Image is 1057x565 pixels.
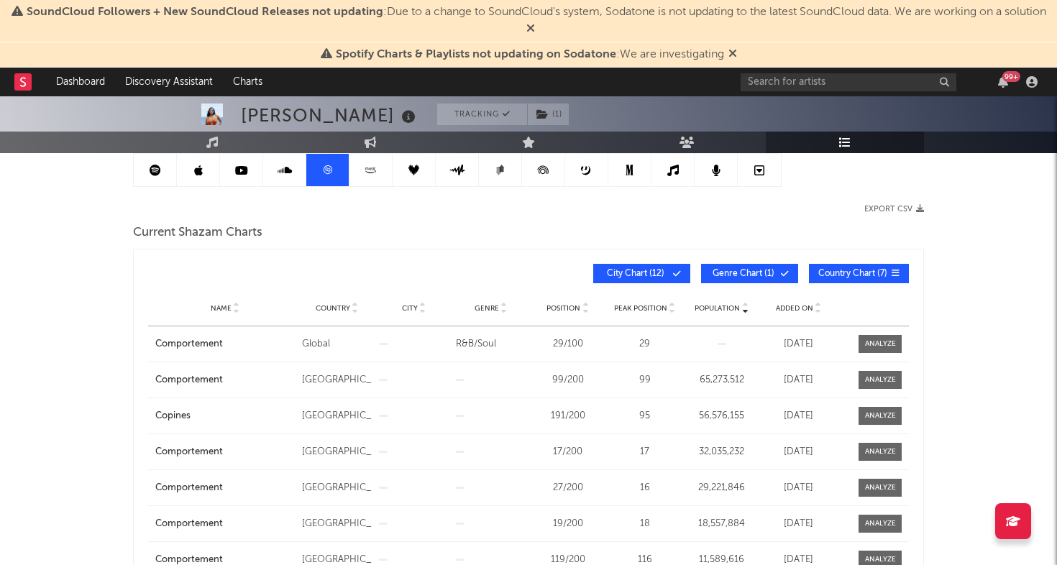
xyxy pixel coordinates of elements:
[241,104,419,127] div: [PERSON_NAME]
[593,264,690,283] button: City Chart(12)
[155,409,295,423] a: Copines
[764,517,833,531] div: [DATE]
[302,373,372,387] div: [GEOGRAPHIC_DATA]
[115,68,223,96] a: Discovery Assistant
[687,481,756,495] div: 29,221,846
[614,304,667,313] span: Peak Position
[402,304,418,313] span: City
[155,481,295,495] a: Comportement
[818,270,887,278] span: Country Chart ( 7 )
[998,76,1008,88] button: 99+
[764,337,833,352] div: [DATE]
[211,304,232,313] span: Name
[1002,71,1020,82] div: 99 +
[526,24,535,35] span: Dismiss
[533,445,603,459] div: 17 / 200
[764,373,833,387] div: [DATE]
[809,264,909,283] button: Country Chart(7)
[302,445,372,459] div: [GEOGRAPHIC_DATA]
[316,304,350,313] span: Country
[776,304,813,313] span: Added On
[528,104,569,125] button: (1)
[610,409,679,423] div: 95
[610,481,679,495] div: 16
[155,337,295,352] a: Comportement
[27,6,1046,18] span: : Due to a change to SoundCloud's system, Sodatone is not updating to the latest SoundCloud data....
[687,373,756,387] div: 65,273,512
[302,409,372,423] div: [GEOGRAPHIC_DATA]
[302,337,372,352] div: Global
[456,337,526,352] div: R&B/Soul
[687,517,756,531] div: 18,557,884
[764,409,833,423] div: [DATE]
[546,304,580,313] span: Position
[741,73,956,91] input: Search for artists
[610,517,679,531] div: 18
[437,104,527,125] button: Tracking
[695,304,740,313] span: Population
[475,304,499,313] span: Genre
[155,373,295,387] a: Comportement
[336,49,616,60] span: Spotify Charts & Playlists not updating on Sodatone
[302,517,372,531] div: [GEOGRAPHIC_DATA]
[603,270,669,278] span: City Chart ( 12 )
[701,264,798,283] button: Genre Chart(1)
[155,517,295,531] a: Comportement
[687,409,756,423] div: 56,576,155
[764,481,833,495] div: [DATE]
[155,445,295,459] a: Comportement
[710,270,777,278] span: Genre Chart ( 1 )
[302,481,372,495] div: [GEOGRAPHIC_DATA]
[223,68,273,96] a: Charts
[610,373,679,387] div: 99
[610,445,679,459] div: 17
[533,373,603,387] div: 99 / 200
[27,6,383,18] span: SoundCloud Followers + New SoundCloud Releases not updating
[764,445,833,459] div: [DATE]
[133,224,262,242] span: Current Shazam Charts
[728,49,737,60] span: Dismiss
[864,205,924,213] button: Export CSV
[533,517,603,531] div: 19 / 200
[533,337,603,352] div: 29 / 100
[610,337,679,352] div: 29
[687,445,756,459] div: 32,035,232
[533,481,603,495] div: 27 / 200
[336,49,724,60] span: : We are investigating
[46,68,115,96] a: Dashboard
[533,409,603,423] div: 191 / 200
[527,104,569,125] span: ( 1 )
